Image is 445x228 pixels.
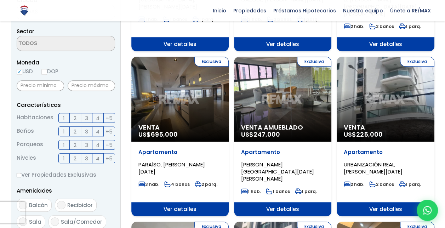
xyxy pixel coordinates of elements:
[387,5,434,16] span: Únete a RE/MAX
[85,127,88,136] span: 3
[74,127,76,136] span: 2
[241,130,280,139] span: US$
[17,58,115,67] span: Moneda
[51,217,59,226] input: Sala/Comedor
[17,153,36,163] span: Niveles
[241,161,314,182] span: [PERSON_NAME][GEOGRAPHIC_DATA][DATE][PERSON_NAME]
[17,80,64,91] input: Precio mínimo
[96,114,99,122] span: 4
[17,186,115,195] p: Amenidades
[131,37,229,51] span: Ver detalles
[209,5,230,16] span: Inicio
[195,181,217,187] span: 2 parq.
[131,202,229,216] span: Ver detalles
[344,130,383,139] span: US$
[194,57,229,67] span: Exclusiva
[344,161,403,175] span: URBANIZACIÓN REAL, [PERSON_NAME][DATE]
[17,101,115,109] p: Características
[17,173,21,177] input: Ver Propiedades Exclusivas
[85,114,88,122] span: 3
[266,188,290,194] span: 1 baños
[400,57,434,67] span: Exclusiva
[41,67,58,76] label: DOP
[399,181,421,187] span: 1 parq.
[17,140,43,150] span: Parqueos
[57,201,65,209] input: Recibidor
[234,57,331,216] a: Exclusiva Venta Amueblado US$247,000 Apartamento [PERSON_NAME][GEOGRAPHIC_DATA][DATE][PERSON_NAME...
[164,181,190,187] span: 4 baños
[17,28,34,35] span: Sector
[138,149,222,156] p: Apartamento
[29,218,41,226] span: Sala
[29,201,48,209] span: Balcón
[369,181,394,187] span: 2 baños
[18,5,30,17] img: Logo de REMAX
[85,141,88,149] span: 3
[241,149,324,156] p: Apartamento
[337,202,434,216] span: Ver detalles
[105,114,113,122] span: +5
[96,141,99,149] span: 4
[74,141,76,149] span: 2
[63,141,65,149] span: 1
[17,69,22,75] input: USD
[17,113,53,123] span: Habitaciones
[295,188,317,194] span: 1 parq.
[241,124,324,131] span: Venta Amueblado
[344,181,364,187] span: 2 hab.
[19,201,27,209] input: Balcón
[105,141,113,149] span: +5
[17,36,86,51] textarea: Search
[17,170,115,179] label: Ver Propiedades Exclusivas
[138,124,222,131] span: Venta
[138,161,205,175] span: PARAÍSO, [PERSON_NAME][DATE]
[399,23,421,29] span: 1 parq.
[241,188,261,194] span: 1 hab.
[96,127,99,136] span: 4
[74,154,76,163] span: 2
[234,202,331,216] span: Ver detalles
[131,57,229,216] a: Exclusiva Venta US$695,000 Apartamento PARAÍSO, [PERSON_NAME][DATE] 3 hab. 4 baños 2 parq. Ver de...
[17,67,33,76] label: USD
[41,69,47,75] input: DOP
[138,181,159,187] span: 3 hab.
[63,127,65,136] span: 1
[85,154,88,163] span: 3
[337,37,434,51] span: Ver detalles
[17,126,34,136] span: Baños
[105,154,113,163] span: +5
[63,154,65,163] span: 1
[63,114,65,122] span: 1
[270,5,340,16] span: Préstamos Hipotecarios
[344,124,427,131] span: Venta
[96,154,99,163] span: 4
[340,5,387,16] span: Nuestro equipo
[151,130,178,139] span: 695,000
[356,130,383,139] span: 225,000
[344,149,427,156] p: Apartamento
[297,57,331,67] span: Exclusiva
[344,23,364,29] span: 2 hab.
[138,130,178,139] span: US$
[337,57,434,216] a: Exclusiva Venta US$225,000 Apartamento URBANIZACIÓN REAL, [PERSON_NAME][DATE] 2 hab. 2 baños 1 pa...
[74,114,76,122] span: 2
[105,127,113,136] span: +5
[230,5,270,16] span: Propiedades
[67,201,93,209] span: Recibidor
[61,218,102,226] span: Sala/Comedor
[253,130,280,139] span: 247,000
[234,37,331,51] span: Ver detalles
[68,80,115,91] input: Precio máximo
[369,23,394,29] span: 2 baños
